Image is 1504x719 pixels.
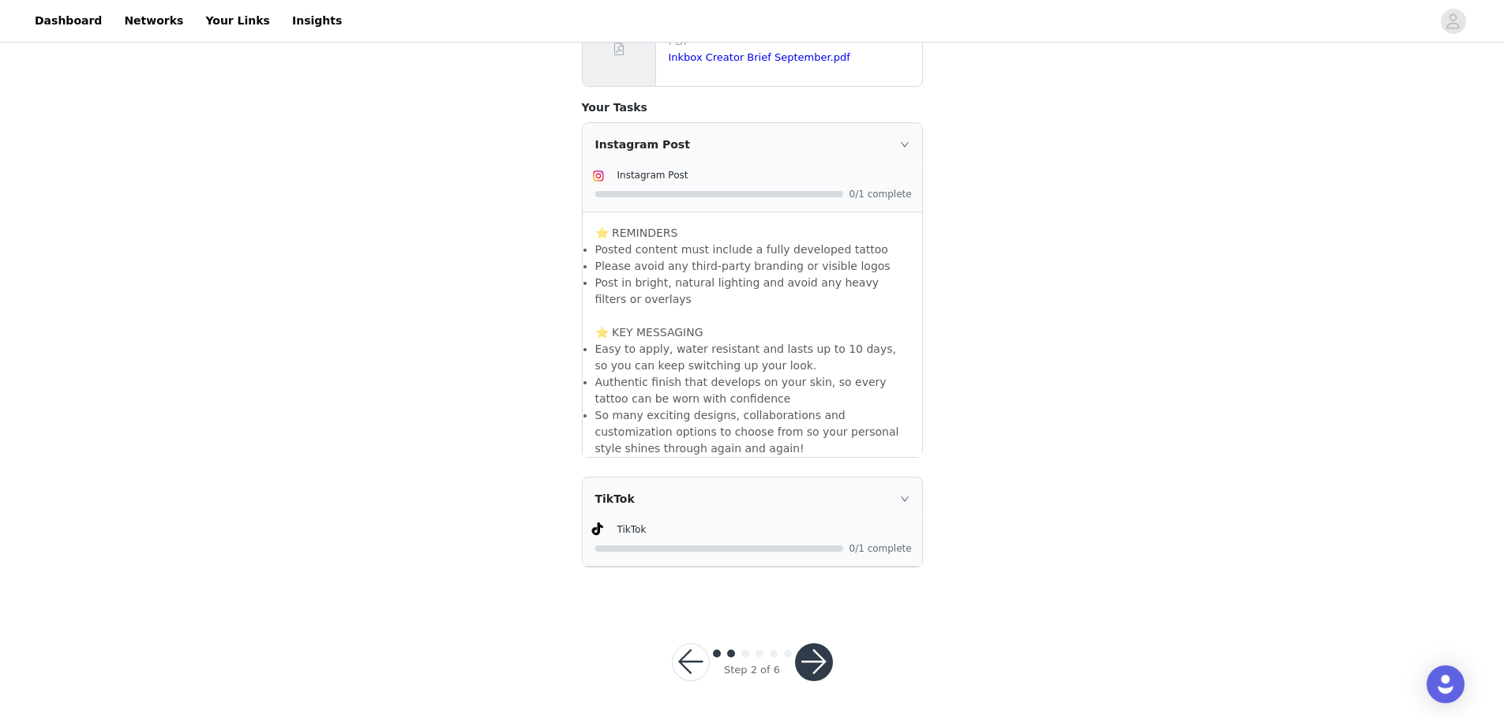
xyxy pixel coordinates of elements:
a: Networks [114,3,193,39]
div: avatar [1446,9,1461,34]
div: icon: rightTikTok [583,477,922,520]
div: icon: rightInstagram Post [583,123,922,166]
a: Your Links [196,3,279,39]
li: Please avoid any third-party branding or visible logos [595,258,910,275]
p: ⭐️ REMINDERS [595,225,910,242]
div: Open Intercom Messenger [1427,665,1465,703]
span: 0/1 complete [850,544,913,553]
i: icon: right [900,494,910,504]
p: Authentic finish that develops on your skin, so every tattoo can be worn with confidence [595,374,910,407]
div: Step 2 of 6 [724,662,780,678]
li: Posted content must include a fully developed tattoo [595,242,910,258]
h4: Your Tasks [582,99,923,116]
li: So many exciting designs, collaborations and customization options to choose from so your persona... [595,407,910,457]
a: Insights [283,3,351,39]
i: icon: right [900,140,910,149]
span: TikTok [617,524,647,535]
a: Inkbox Creator Brief September.pdf [669,51,850,63]
p: Easy to apply, water resistant and lasts up to 10 days, so you can keep switching up your look. [595,341,910,374]
span: 0/1 complete [850,189,913,199]
img: Instagram Icon [592,170,605,182]
a: Dashboard [25,3,111,39]
p: ⭐️ KEY MESSAGING [595,324,910,341]
span: Instagram Post [617,170,688,181]
li: Post in bright, natural lighting and avoid any heavy filters or overlays [595,275,910,308]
